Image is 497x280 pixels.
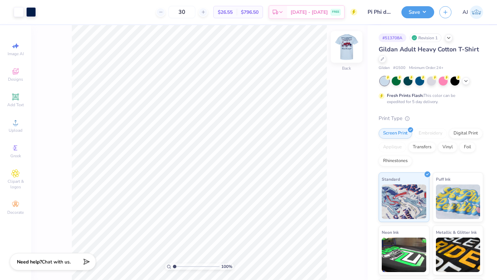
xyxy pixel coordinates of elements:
span: Puff Ink [436,176,450,183]
span: Clipart & logos [3,179,28,190]
span: $796.50 [241,9,259,16]
img: Standard [382,184,426,219]
img: Neon Ink [382,238,426,272]
img: Alaina Jones [470,6,483,19]
div: Applique [379,142,406,152]
span: Upload [9,128,22,133]
span: Gildan [379,65,390,71]
span: Add Text [7,102,24,108]
img: Puff Ink [436,184,480,219]
span: Designs [8,77,23,82]
div: Screen Print [379,128,412,139]
span: Chat with us. [42,259,71,265]
span: Minimum Order: 24 + [409,65,444,71]
div: Print Type [379,114,483,122]
div: # 513708A [379,33,406,42]
div: Rhinestones [379,156,412,166]
div: Digital Print [449,128,483,139]
span: FREE [332,10,339,14]
img: Back [333,33,360,61]
button: Save [401,6,434,18]
div: Embroidery [414,128,447,139]
div: This color can be expedited for 5 day delivery. [387,92,472,105]
input: – – [168,6,195,18]
span: $26.55 [218,9,233,16]
span: Neon Ink [382,229,399,236]
span: Standard [382,176,400,183]
span: Image AI [8,51,24,57]
span: Metallic & Glitter Ink [436,229,477,236]
div: Transfers [408,142,436,152]
div: Back [342,65,351,71]
span: Greek [10,153,21,159]
a: AJ [462,6,483,19]
strong: Need help? [17,259,42,265]
span: 100 % [221,263,232,270]
span: # G500 [393,65,406,71]
span: AJ [462,8,468,16]
span: Decorate [7,210,24,215]
strong: Fresh Prints Flash: [387,93,423,98]
div: Vinyl [438,142,457,152]
img: Metallic & Glitter Ink [436,238,480,272]
span: Gildan Adult Heavy Cotton T-Shirt [379,45,479,53]
div: Revision 1 [410,33,441,42]
input: Untitled Design [362,5,396,19]
div: Foil [459,142,476,152]
span: [DATE] - [DATE] [291,9,328,16]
